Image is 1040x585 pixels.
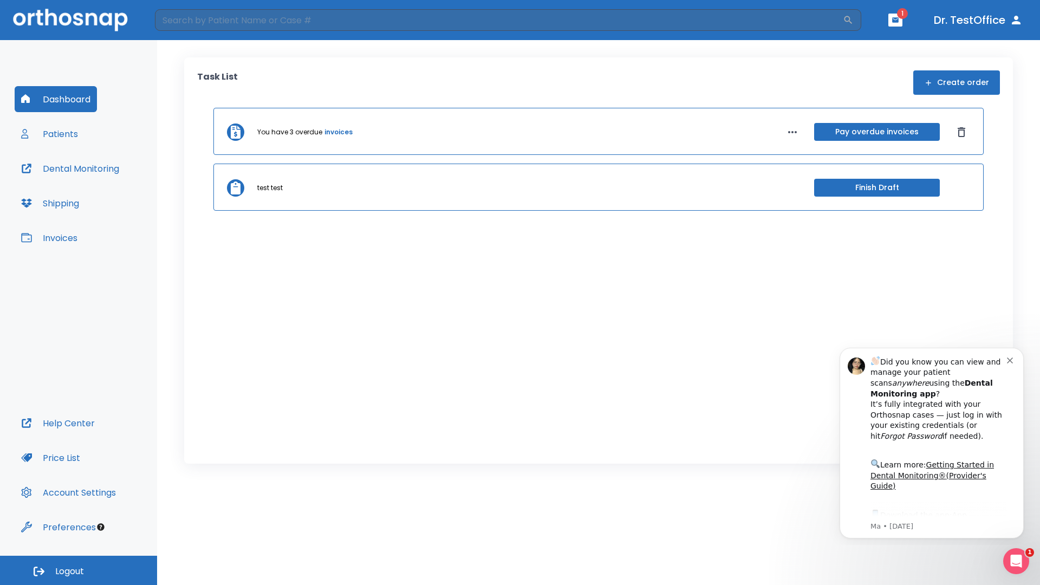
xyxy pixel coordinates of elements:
[96,522,106,532] div: Tooltip anchor
[257,183,283,193] p: test test
[929,10,1027,30] button: Dr. TestOffice
[184,17,192,25] button: Dismiss notification
[257,127,322,137] p: You have 3 overdue
[15,190,86,216] button: Shipping
[324,127,353,137] a: invoices
[55,565,84,577] span: Logout
[814,123,940,141] button: Pay overdue invoices
[197,70,238,95] p: Task List
[814,179,940,197] button: Finish Draft
[15,121,84,147] button: Patients
[15,479,122,505] button: Account Settings
[15,155,126,181] button: Dental Monitoring
[1003,548,1029,574] iframe: Intercom live chat
[897,8,908,19] span: 1
[47,173,144,192] a: App Store
[15,86,97,112] button: Dashboard
[15,410,101,436] button: Help Center
[47,170,184,225] div: Download the app: | ​ Let us know if you need help getting started!
[15,514,102,540] button: Preferences
[47,184,184,193] p: Message from Ma, sent 8w ago
[15,225,84,251] button: Invoices
[1025,548,1034,557] span: 1
[13,9,128,31] img: Orthosnap
[953,123,970,141] button: Dismiss
[913,70,1000,95] button: Create order
[155,9,843,31] input: Search by Patient Name or Case #
[15,445,87,471] button: Price List
[823,338,1040,545] iframe: Intercom notifications message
